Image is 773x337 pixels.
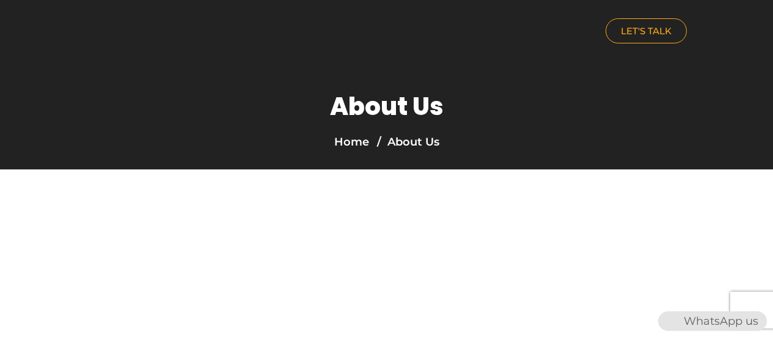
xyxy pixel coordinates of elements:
[658,314,767,328] a: WhatsAppWhatsApp us
[621,26,672,35] span: LET'S TALK
[374,133,439,150] li: About Us
[606,18,687,43] a: LET'S TALK
[330,92,444,121] h1: About Us
[659,311,679,331] img: WhatsApp
[6,6,109,59] img: nuance-qatar_logo
[658,311,767,331] div: WhatsApp us
[6,6,381,59] a: nuance-qatar_logo
[334,135,369,149] a: Home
